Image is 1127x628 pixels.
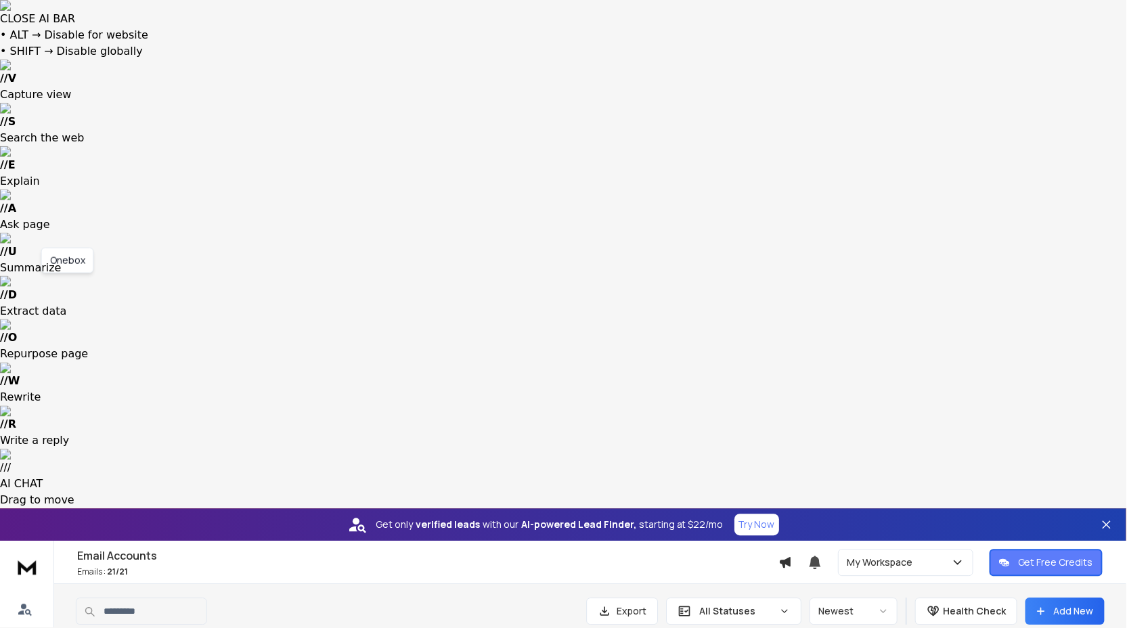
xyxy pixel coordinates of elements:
[847,556,919,570] p: My Workspace
[990,549,1103,577] button: Get Free Credits
[107,566,128,578] span: 21 / 21
[416,518,481,532] strong: verified leads
[77,567,779,578] p: Emails :
[77,548,779,564] h1: Email Accounts
[735,514,780,536] button: Try Now
[376,518,724,532] p: Get only with our starting at $22/mo
[739,518,776,532] p: Try Now
[14,555,41,580] img: logo
[1019,556,1094,570] p: Get Free Credits
[522,518,637,532] strong: AI-powered Lead Finder,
